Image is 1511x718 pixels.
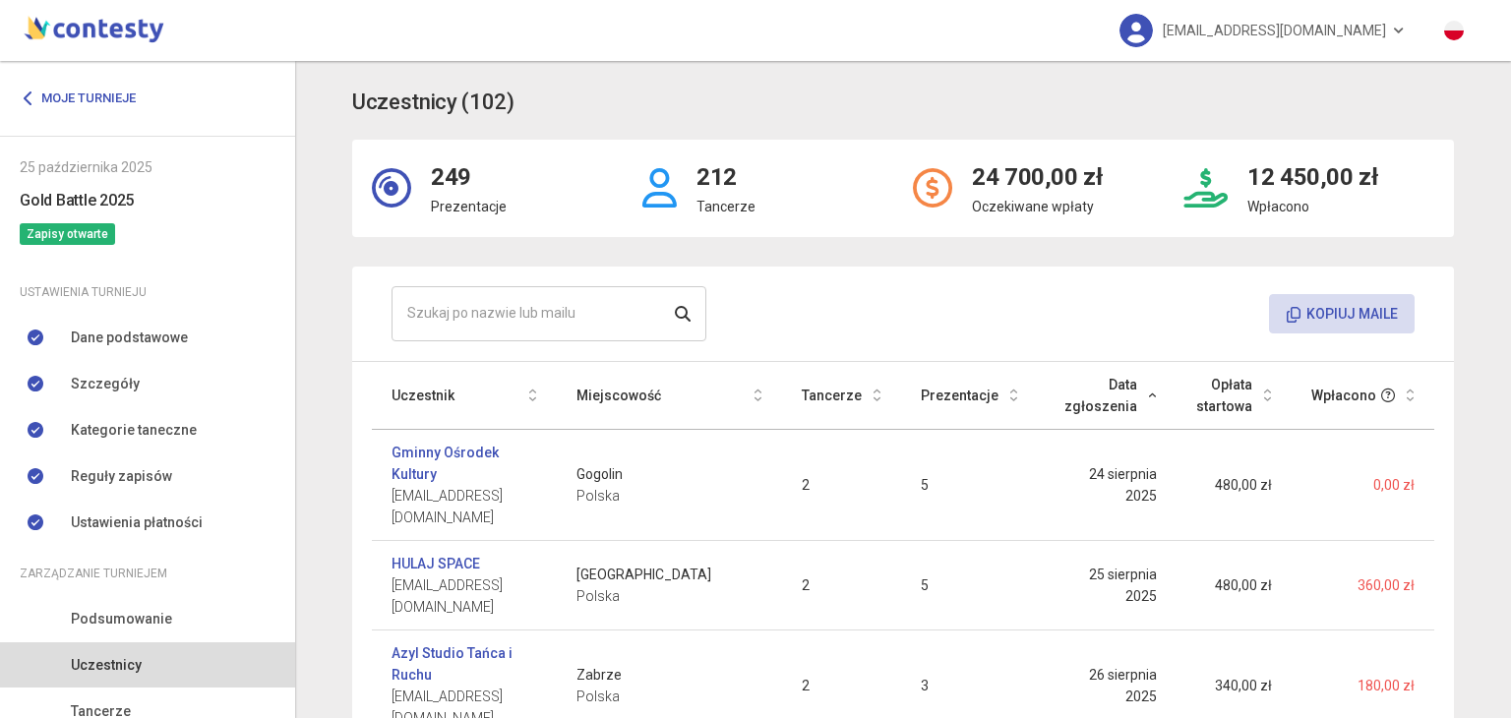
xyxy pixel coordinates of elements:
[1292,430,1434,541] td: 0,00 zł
[431,159,507,197] h2: 249
[392,553,480,574] a: HULAJ SPACE
[901,430,1038,541] td: 5
[576,463,762,485] span: Gogolin
[392,642,537,686] a: Azyl Studio Tańca i Ruchu
[20,223,115,245] span: Zapisy otwarte
[576,564,762,585] span: [GEOGRAPHIC_DATA]
[576,664,762,686] span: Zabrze
[1247,159,1378,197] h2: 12 450,00 zł
[20,81,151,116] a: Moje turnieje
[1163,10,1386,51] span: [EMAIL_ADDRESS][DOMAIN_NAME]
[1177,362,1292,430] th: Opłata startowa
[1038,430,1177,541] td: 24 sierpnia 2025
[20,156,275,178] div: 25 października 2025
[557,362,782,430] th: Miejscowość
[576,485,762,507] span: Polska
[1177,541,1292,630] td: 480,00 zł
[1247,196,1378,217] p: Wpłacono
[782,430,901,541] td: 2
[901,362,1038,430] th: Prezentacje
[696,159,755,197] h2: 212
[1269,294,1415,333] button: Kopiuj maile
[1038,541,1177,630] td: 25 sierpnia 2025
[1292,541,1434,630] td: 360,00 zł
[782,541,901,630] td: 2
[20,188,275,212] h6: Gold Battle 2025
[71,654,142,676] span: Uczestnicy
[972,196,1103,217] p: Oczekiwane wpłaty
[71,373,140,394] span: Szczegóły
[71,608,172,629] span: Podsumowanie
[901,541,1038,630] td: 5
[1177,430,1292,541] td: 480,00 zł
[71,465,172,487] span: Reguły zapisów
[972,159,1103,197] h2: 24 700,00 zł
[20,281,275,303] div: Ustawienia turnieju
[392,442,537,485] a: Gminny Ośrodek Kultury
[20,563,167,584] span: Zarządzanie turniejem
[372,362,557,430] th: Uczestnik
[352,86,514,120] h3: Uczestnicy (102)
[71,419,197,441] span: Kategorie taneczne
[71,511,203,533] span: Ustawienia płatności
[696,196,755,217] p: Tancerze
[71,327,188,348] span: Dane podstawowe
[576,585,762,607] span: Polska
[431,196,507,217] p: Prezentacje
[392,485,537,528] span: [EMAIL_ADDRESS][DOMAIN_NAME]
[392,574,537,618] span: [EMAIL_ADDRESS][DOMAIN_NAME]
[576,686,762,707] span: Polska
[1311,385,1376,406] span: Wpłacono
[1038,362,1177,430] th: Data zgłoszenia
[782,362,901,430] th: Tancerze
